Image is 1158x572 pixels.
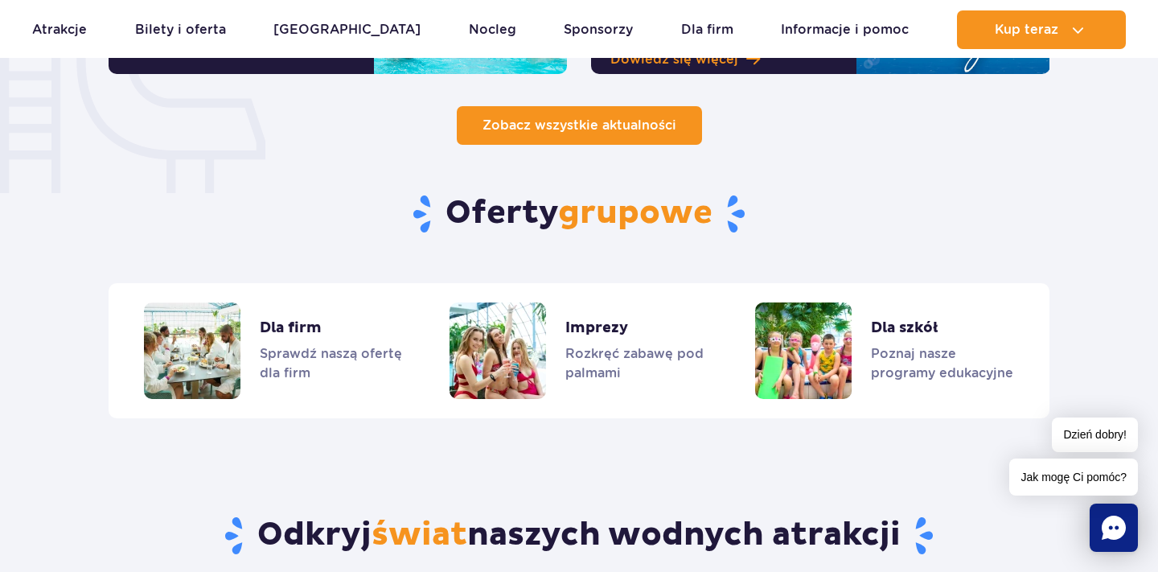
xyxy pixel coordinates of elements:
[135,10,226,49] a: Bilety i oferta
[32,10,87,49] a: Atrakcje
[1052,418,1138,452] span: Dzień dobry!
[1009,459,1138,496] span: Jak mogę Ci pomóc?
[558,193,712,233] span: grupowe
[564,10,633,49] a: Sponsorzy
[12,193,1146,235] h2: Oferty
[144,302,403,399] a: Dla firm
[372,515,467,555] span: świat
[273,10,421,49] a: [GEOGRAPHIC_DATA]
[610,50,837,69] a: Dowiedz się więcej
[109,515,1050,557] h2: Odkryj naszych wodnych atrakcji
[457,106,702,145] a: Zobacz wszystkie aktualności
[610,50,738,69] span: Dowiedz się więcej
[957,10,1126,49] button: Kup teraz
[469,10,516,49] a: Nocleg
[1090,504,1138,552] div: Chat
[995,23,1058,37] span: Kup teraz
[482,117,676,133] span: Zobacz wszystkie aktualności
[450,302,708,399] a: Imprezy
[781,10,909,49] a: Informacje i pomoc
[755,302,1014,399] a: Dla szkół
[681,10,733,49] a: Dla firm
